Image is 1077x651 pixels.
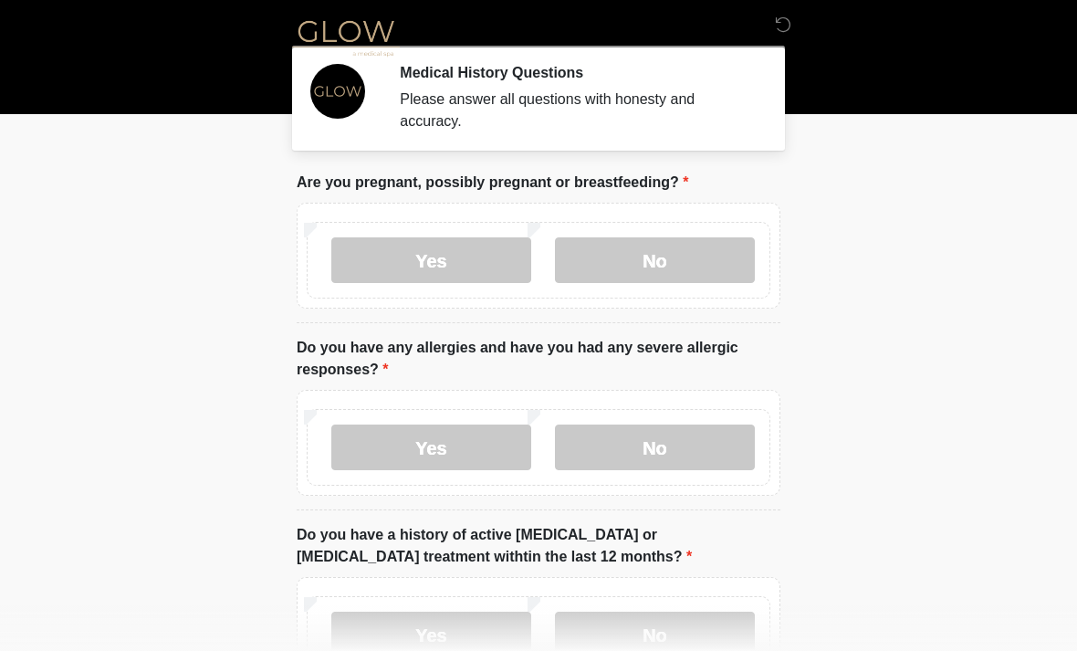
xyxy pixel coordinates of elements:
label: Do you have any allergies and have you had any severe allergic responses? [297,337,780,381]
label: Are you pregnant, possibly pregnant or breastfeeding? [297,172,688,194]
label: Yes [331,237,531,283]
div: Please answer all questions with honesty and accuracy. [400,89,753,132]
img: Agent Avatar [310,64,365,119]
label: No [555,237,755,283]
label: Yes [331,425,531,470]
img: Glow Medical Spa Logo [278,14,413,60]
label: Do you have a history of active [MEDICAL_DATA] or [MEDICAL_DATA] treatment withtin the last 12 mo... [297,524,780,568]
label: No [555,425,755,470]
